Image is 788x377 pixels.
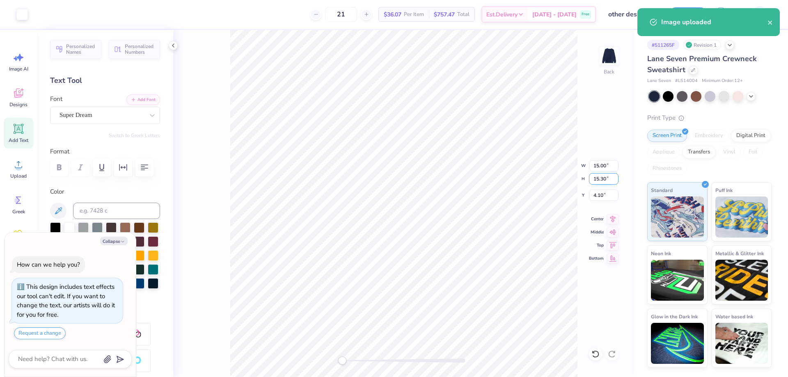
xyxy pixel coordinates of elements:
span: Free [582,11,589,17]
label: Color [50,187,160,196]
div: This design includes text effects our tool can't edit. If you want to change the text, our artist... [17,283,115,319]
div: How can we help you? [17,260,80,269]
button: Add Font [126,94,160,105]
span: Personalized Names [66,43,96,55]
label: Font [50,94,62,104]
div: Applique [647,146,680,158]
img: Standard [651,196,704,238]
span: Upload [10,173,27,179]
span: Minimum Order: 12 + [702,78,743,85]
img: Water based Ink [715,323,768,364]
span: Per Item [404,10,424,19]
button: Request a change [14,327,66,339]
div: Text Tool [50,75,160,86]
button: Personalized Names [50,40,101,59]
span: Standard [651,186,673,194]
label: Format [50,147,160,156]
div: Digital Print [731,130,771,142]
div: Back [604,68,614,75]
span: Designs [9,101,27,108]
img: Glow in the Dark Ink [651,323,704,364]
span: Top [589,242,604,249]
span: Add Text [9,137,28,144]
span: Water based Ink [715,312,753,321]
span: $36.07 [384,10,401,19]
div: Accessibility label [338,356,346,365]
img: Puff Ink [715,196,768,238]
span: Image AI [9,66,28,72]
span: Metallic & Glitter Ink [715,249,764,258]
span: $757.47 [434,10,455,19]
input: Untitled Design [602,6,662,23]
span: Bottom [589,255,604,262]
span: Lane Seven [647,78,671,85]
span: Total [457,10,470,19]
span: Glow in the Dark Ink [651,312,698,321]
span: Est. Delivery [486,10,518,19]
div: Rhinestones [647,162,687,175]
img: Joshua Macky Gaerlan [751,6,768,23]
div: Embroidery [689,130,728,142]
span: [DATE] - [DATE] [532,10,577,19]
span: Puff Ink [715,186,733,194]
input: e.g. 7428 c [73,203,160,219]
span: # LS14004 [675,78,698,85]
div: Revision 1 [683,40,721,50]
img: Back [601,48,617,64]
div: Image uploaded [661,17,767,27]
button: Personalized Numbers [109,40,160,59]
div: Screen Print [647,130,687,142]
div: Foil [743,146,763,158]
span: Lane Seven Premium Crewneck Sweatshirt [647,54,757,75]
button: Collapse [100,237,128,245]
div: Transfers [683,146,715,158]
span: Greek [12,208,25,215]
img: Metallic & Glitter Ink [715,260,768,301]
img: Neon Ink [651,260,704,301]
div: Print Type [647,113,772,123]
div: Vinyl [718,146,741,158]
span: Neon Ink [651,249,671,258]
span: Middle [589,229,604,235]
div: # 511265F [647,40,679,50]
input: – – [325,7,357,22]
span: Center [589,216,604,222]
span: Personalized Numbers [125,43,155,55]
button: Switch to Greek Letters [109,132,160,139]
a: JM [738,6,772,23]
button: close [767,17,773,27]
